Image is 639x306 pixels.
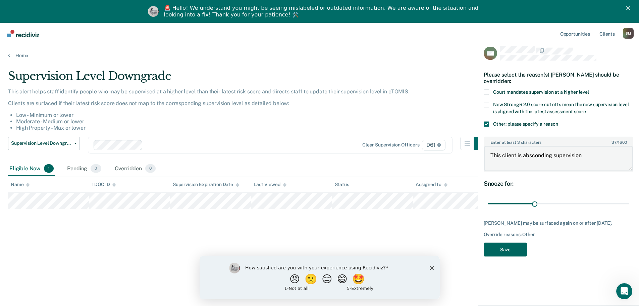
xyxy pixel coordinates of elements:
[16,125,487,131] li: High Property - Max or lower
[8,100,487,106] p: Clients are surfaced if their latest risk score does not map to the corresponding supervision lev...
[493,121,558,126] span: Other: please specify a reason
[484,243,527,256] button: Save
[422,140,445,150] span: D61
[484,231,633,237] div: Override reasons: Other
[493,101,629,114] span: New StrongR 2.0 score cut offs mean the new supervision level is aligned with the latest assessme...
[148,6,159,17] img: Profile image for Kim
[484,220,633,226] div: [PERSON_NAME] may be surfaced again on or after [DATE].
[16,118,487,125] li: Moderate - Medium or lower
[164,5,481,18] div: 🚨 Hello! We understand you might be seeing mislabeled or outdated information. We are aware of th...
[113,162,157,176] div: Overridden
[11,182,30,187] div: Name
[484,180,633,187] div: Snooze for:
[416,182,447,187] div: Assigned to
[8,52,631,58] a: Home
[559,23,591,44] a: Opportunities
[145,164,156,173] span: 0
[7,30,39,37] img: Recidiviz
[362,142,419,148] div: Clear supervision officers
[598,23,616,44] a: Clients
[44,164,54,173] span: 1
[16,112,487,118] li: Low - Minimum or lower
[623,28,634,39] div: S M
[616,283,632,299] iframe: Intercom live chat
[484,66,633,89] div: Please select the reason(s) [PERSON_NAME] should be overridden:
[623,28,634,39] button: Profile dropdown button
[173,182,239,187] div: Supervision Expiration Date
[611,140,617,144] span: 37
[611,140,627,144] span: / 1600
[8,88,487,95] p: This alert helps staff identify people who may be supervised at a higher level than their latest ...
[91,164,101,173] span: 0
[8,162,55,176] div: Eligible Now
[626,6,633,10] div: Close
[200,256,440,299] iframe: Survey by Kim from Recidiviz
[335,182,349,187] div: Status
[66,162,102,176] div: Pending
[11,140,71,146] span: Supervision Level Downgrade
[92,182,116,187] div: TDOC ID
[484,137,633,144] label: Enter at least 3 characters
[493,89,589,94] span: Court mandates supervision at a higher level
[8,69,487,88] div: Supervision Level Downgrade
[254,182,286,187] div: Last Viewed
[484,146,633,171] textarea: This client is absconding supervision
